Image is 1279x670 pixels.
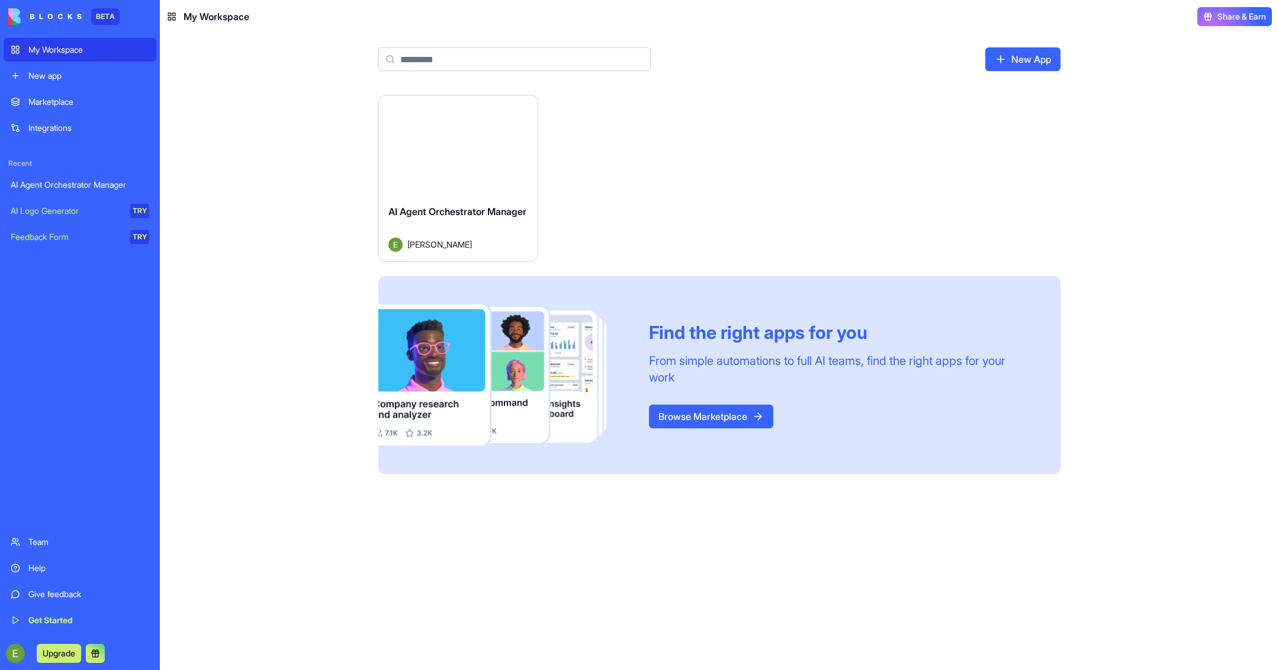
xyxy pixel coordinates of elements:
[4,173,156,197] a: AI Agent Orchestrator Manager
[28,44,149,56] div: My Workspace
[37,644,81,663] button: Upgrade
[4,608,156,632] a: Get Started
[28,562,149,574] div: Help
[28,614,149,626] div: Get Started
[378,95,538,262] a: AI Agent Orchestrator ManagerAvatar[PERSON_NAME]
[28,536,149,548] div: Team
[130,204,149,218] div: TRY
[11,179,149,191] div: AI Agent Orchestrator Manager
[6,644,25,663] img: ACg8ocJkFNdbzj4eHElJHt94jKgDB_eXikohqqcEUyZ1wx5TiJSA_w=s96-c
[1217,11,1266,23] span: Share & Earn
[28,588,149,600] div: Give feedback
[91,8,120,25] div: BETA
[378,304,630,446] img: Frame_181_egmpey.png
[4,64,156,88] a: New app
[4,199,156,223] a: AI Logo GeneratorTRY
[11,231,122,243] div: Feedback Form
[1197,7,1272,26] button: Share & Earn
[4,530,156,554] a: Team
[37,647,81,659] a: Upgrade
[130,230,149,244] div: TRY
[4,159,156,168] span: Recent
[649,352,1032,386] div: From simple automations to full AI teams, find the right apps for your work
[407,238,472,251] span: [PERSON_NAME]
[4,582,156,606] a: Give feedback
[8,8,120,25] a: BETA
[8,8,82,25] img: logo
[4,116,156,140] a: Integrations
[28,96,149,108] div: Marketplace
[4,90,156,114] a: Marketplace
[28,122,149,134] div: Integrations
[388,238,403,252] img: Avatar
[649,322,1032,343] div: Find the right apps for you
[28,70,149,82] div: New app
[649,405,773,428] a: Browse Marketplace
[11,205,122,217] div: AI Logo Generator
[4,556,156,580] a: Help
[388,206,526,217] span: AI Agent Orchestrator Manager
[184,9,249,24] span: My Workspace
[4,225,156,249] a: Feedback FormTRY
[4,38,156,62] a: My Workspace
[985,47,1061,71] a: New App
